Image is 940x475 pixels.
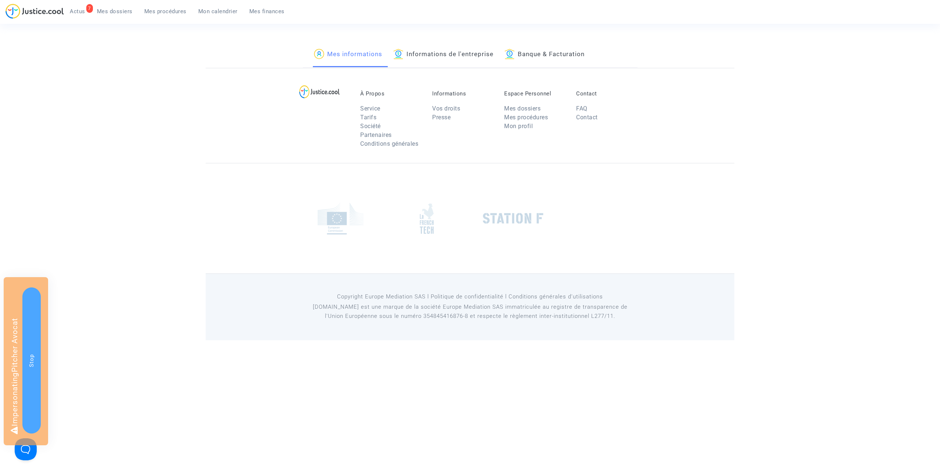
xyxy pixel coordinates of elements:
a: Informations de l'entreprise [393,42,493,67]
img: french_tech.png [420,203,434,234]
p: Copyright Europe Mediation SAS l Politique de confidentialité l Conditions générales d’utilisa... [303,292,637,301]
img: europe_commision.png [318,203,364,235]
a: Partenaires [360,131,392,138]
span: Mes dossiers [97,8,133,15]
a: Mes informations [314,42,382,67]
div: 7 [86,4,93,13]
a: Service [360,105,380,112]
a: Vos droits [432,105,460,112]
img: logo-lg.svg [299,85,340,98]
a: Mon profil [504,123,533,130]
a: Société [360,123,381,130]
a: Contact [576,114,598,121]
p: Informations [432,90,493,97]
a: Mes dossiers [91,6,138,17]
div: Impersonating [4,277,48,445]
a: Banque & Facturation [505,42,585,67]
a: Mon calendrier [192,6,243,17]
p: À Propos [360,90,421,97]
a: Tarifs [360,114,376,121]
img: icon-banque.svg [393,49,404,59]
img: jc-logo.svg [6,4,64,19]
a: Mes dossiers [504,105,540,112]
a: 7Actus [64,6,91,17]
span: Mes finances [249,8,285,15]
img: icon-passager.svg [314,49,324,59]
iframe: Help Scout Beacon - Open [15,438,37,460]
a: Mes finances [243,6,290,17]
p: Contact [576,90,637,97]
p: [DOMAIN_NAME] est une marque de la société Europe Mediation SAS immatriculée au registre de tr... [303,302,637,321]
p: Espace Personnel [504,90,565,97]
img: stationf.png [483,213,543,224]
span: Actus [70,8,85,15]
a: FAQ [576,105,587,112]
a: Mes procédures [504,114,548,121]
img: icon-banque.svg [505,49,515,59]
span: Mon calendrier [198,8,238,15]
a: Mes procédures [138,6,192,17]
span: Mes procédures [144,8,187,15]
a: Presse [432,114,451,121]
a: Conditions générales [360,140,418,147]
